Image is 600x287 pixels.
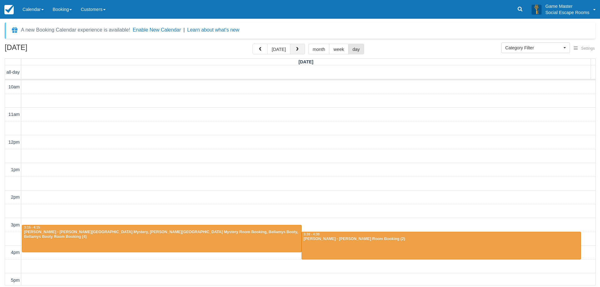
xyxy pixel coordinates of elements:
span: [DATE] [298,59,313,64]
button: month [308,44,330,54]
button: [DATE] [267,44,290,54]
button: day [348,44,364,54]
button: Settings [570,44,598,53]
span: 3:15 - 4:15 [24,226,40,229]
div: [PERSON_NAME] - [PERSON_NAME] Room Booking (2) [303,237,579,242]
span: Settings [581,46,595,51]
img: A3 [532,4,542,14]
span: 10am [8,84,20,89]
span: 3pm [11,222,20,227]
a: 3:30 - 4:30[PERSON_NAME] - [PERSON_NAME] Room Booking (2) [302,232,581,259]
p: Game Master [545,3,589,9]
div: A new Booking Calendar experience is available! [21,26,130,34]
span: 4pm [11,250,20,255]
span: 3:30 - 4:30 [304,233,320,236]
h2: [DATE] [5,44,84,55]
span: 2pm [11,195,20,200]
a: Learn about what's new [187,27,239,32]
button: Category Filter [501,42,570,53]
span: 12pm [8,140,20,145]
p: Social Escape Rooms [545,9,589,16]
span: Category Filter [505,45,562,51]
span: 5pm [11,278,20,283]
img: checkfront-main-nav-mini-logo.png [4,5,14,14]
button: Enable New Calendar [133,27,181,33]
span: | [183,27,185,32]
a: 3:15 - 4:15[PERSON_NAME] - [PERSON_NAME][GEOGRAPHIC_DATA] Mystery, [PERSON_NAME][GEOGRAPHIC_DATA]... [22,225,302,252]
span: all-day [7,70,20,75]
button: week [329,44,348,54]
div: [PERSON_NAME] - [PERSON_NAME][GEOGRAPHIC_DATA] Mystery, [PERSON_NAME][GEOGRAPHIC_DATA] Mystery Ro... [24,230,300,240]
span: 1pm [11,167,20,172]
span: 11am [8,112,20,117]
